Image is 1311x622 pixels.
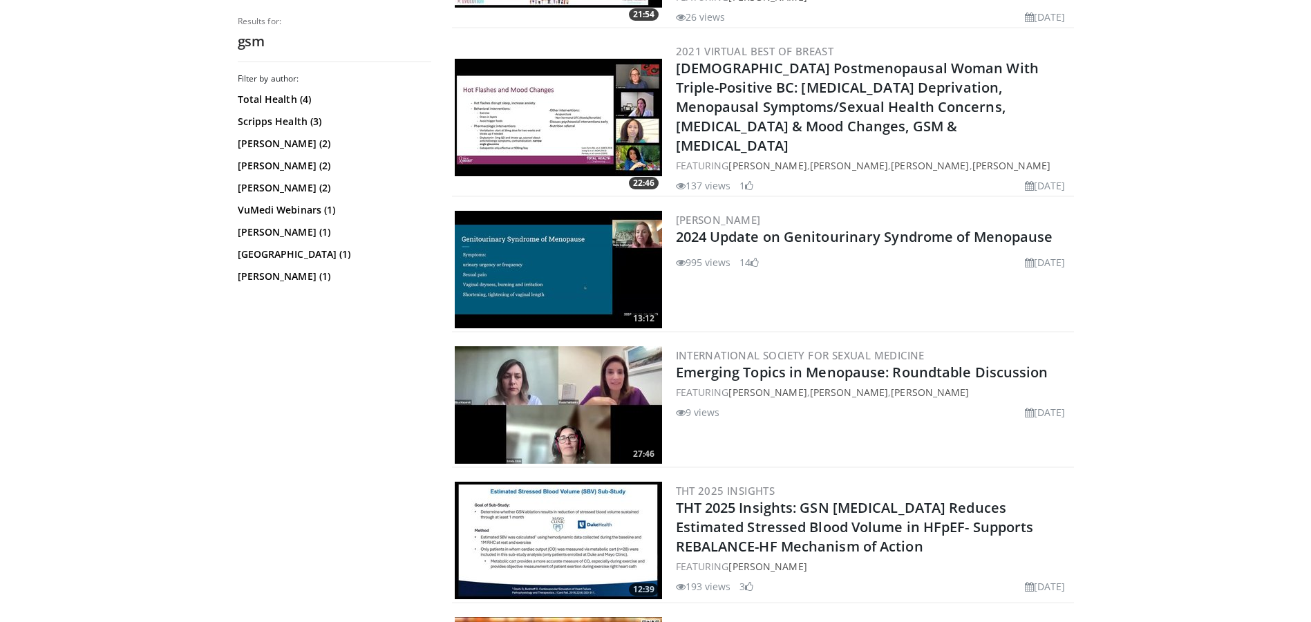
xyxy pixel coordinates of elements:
[238,247,428,261] a: [GEOGRAPHIC_DATA] (1)
[238,137,428,151] a: [PERSON_NAME] (2)
[891,159,969,172] a: [PERSON_NAME]
[455,211,662,328] a: 13:12
[676,178,731,193] li: 137 views
[455,346,662,464] a: 27:46
[676,405,720,420] li: 9 views
[676,579,731,594] li: 193 views
[238,225,428,239] a: [PERSON_NAME] (1)
[676,484,775,498] a: THT 2025 Insights
[629,583,659,596] span: 12:39
[238,159,428,173] a: [PERSON_NAME] (2)
[972,159,1050,172] a: [PERSON_NAME]
[676,44,834,58] a: 2021 Virtual Best of Breast
[1025,579,1066,594] li: [DATE]
[1025,405,1066,420] li: [DATE]
[1025,255,1066,270] li: [DATE]
[676,363,1048,381] a: Emerging Topics in Menopause: Roundtable Discussion
[810,159,888,172] a: [PERSON_NAME]
[629,8,659,21] span: 21:54
[1025,10,1066,24] li: [DATE]
[455,59,662,176] img: b68c7455-9dab-42a7-96b6-331bbb701caf.300x170_q85_crop-smart_upscale.jpg
[739,178,753,193] li: 1
[455,482,662,599] img: 8ea5c22c-ebfe-4163-9c14-e2aea87c46c2.300x170_q85_crop-smart_upscale.jpg
[238,203,428,217] a: VuMedi Webinars (1)
[629,177,659,189] span: 22:46
[810,386,888,399] a: [PERSON_NAME]
[891,386,969,399] a: [PERSON_NAME]
[238,115,428,129] a: Scripps Health (3)
[728,560,807,573] a: [PERSON_NAME]
[739,255,759,270] li: 14
[238,181,428,195] a: [PERSON_NAME] (2)
[676,255,731,270] li: 995 views
[676,498,1034,556] a: THT 2025 Insights: GSN [MEDICAL_DATA] Reduces Estimated Stressed Blood Volume in HFpEF- Supports ...
[238,32,431,50] h2: gsm
[238,73,431,84] h3: Filter by author:
[676,227,1053,246] a: 2024 Update on Genitourinary Syndrome of Menopause
[676,348,925,362] a: International Society for Sexual Medicine
[1025,178,1066,193] li: [DATE]
[238,16,431,27] p: Results for:
[238,93,428,106] a: Total Health (4)
[629,448,659,460] span: 27:46
[238,270,428,283] a: [PERSON_NAME] (1)
[676,559,1071,574] div: FEATURING
[676,59,1039,155] a: [DEMOGRAPHIC_DATA] Postmenopausal Woman With Triple-Positive BC: [MEDICAL_DATA] Deprivation, Meno...
[728,386,807,399] a: [PERSON_NAME]
[676,213,761,227] a: [PERSON_NAME]
[728,159,807,172] a: [PERSON_NAME]
[739,579,753,594] li: 3
[676,385,1071,399] div: FEATURING , ,
[455,346,662,464] img: 4b62639f-9a67-47d3-bf46-2d43f6916fc1.300x170_q85_crop-smart_upscale.jpg
[629,312,659,325] span: 13:12
[455,211,662,328] img: 7833f017-5540-47fb-8a44-c182dc13f77d.300x170_q85_crop-smart_upscale.jpg
[455,482,662,599] a: 12:39
[455,59,662,176] a: 22:46
[676,10,726,24] li: 26 views
[676,158,1071,173] div: FEATURING , , ,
